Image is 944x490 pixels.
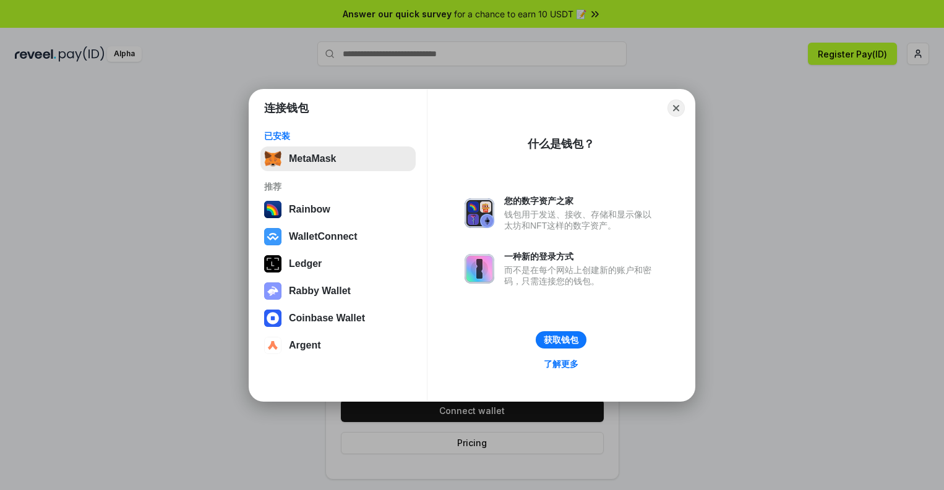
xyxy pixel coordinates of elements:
div: 了解更多 [544,358,578,370]
h1: 连接钱包 [264,101,309,116]
div: MetaMask [289,153,336,164]
img: svg+xml,%3Csvg%20width%3D%2228%22%20height%3D%2228%22%20viewBox%3D%220%200%2028%2028%22%20fill%3D... [264,228,281,245]
button: Argent [260,333,416,358]
button: WalletConnect [260,224,416,249]
button: Rainbow [260,197,416,222]
button: Coinbase Wallet [260,306,416,331]
img: svg+xml,%3Csvg%20xmlns%3D%22http%3A%2F%2Fwww.w3.org%2F2000%2Fsvg%22%20width%3D%2228%22%20height%3... [264,255,281,272]
button: Rabby Wallet [260,279,416,303]
img: svg+xml,%3Csvg%20fill%3D%22none%22%20height%3D%2233%22%20viewBox%3D%220%200%2035%2033%22%20width%... [264,150,281,167]
div: 一种新的登录方式 [504,251,658,262]
div: 什么是钱包？ [528,137,594,151]
img: svg+xml,%3Csvg%20xmlns%3D%22http%3A%2F%2Fwww.w3.org%2F2000%2Fsvg%22%20fill%3D%22none%22%20viewBox... [465,198,494,228]
div: Argent [289,340,321,351]
div: Ledger [289,258,322,269]
img: svg+xml,%3Csvg%20width%3D%2228%22%20height%3D%2228%22%20viewBox%3D%220%200%2028%2028%22%20fill%3D... [264,337,281,354]
button: MetaMask [260,146,416,171]
div: 您的数字资产之家 [504,195,658,206]
img: svg+xml,%3Csvg%20xmlns%3D%22http%3A%2F%2Fwww.w3.org%2F2000%2Fsvg%22%20fill%3D%22none%22%20viewBox... [264,282,281,300]
img: svg+xml,%3Csvg%20width%3D%22120%22%20height%3D%22120%22%20viewBox%3D%220%200%20120%20120%22%20fil... [264,201,281,218]
div: 已安装 [264,130,412,142]
div: 钱包用于发送、接收、存储和显示像以太坊和NFT这样的数字资产。 [504,209,658,231]
button: Ledger [260,251,416,276]
div: 而不是在每个网站上创建新的账户和密码，只需连接您的钱包。 [504,264,658,287]
img: svg+xml,%3Csvg%20xmlns%3D%22http%3A%2F%2Fwww.w3.org%2F2000%2Fsvg%22%20fill%3D%22none%22%20viewBox... [465,254,494,284]
a: 了解更多 [536,356,586,372]
button: Close [667,99,685,117]
div: Coinbase Wallet [289,313,365,324]
div: WalletConnect [289,231,358,242]
div: Rainbow [289,204,330,215]
button: 获取钱包 [536,331,586,348]
div: Rabby Wallet [289,285,351,297]
div: 推荐 [264,181,412,192]
img: svg+xml,%3Csvg%20width%3D%2228%22%20height%3D%2228%22%20viewBox%3D%220%200%2028%2028%22%20fill%3D... [264,310,281,327]
div: 获取钱包 [544,334,578,345]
